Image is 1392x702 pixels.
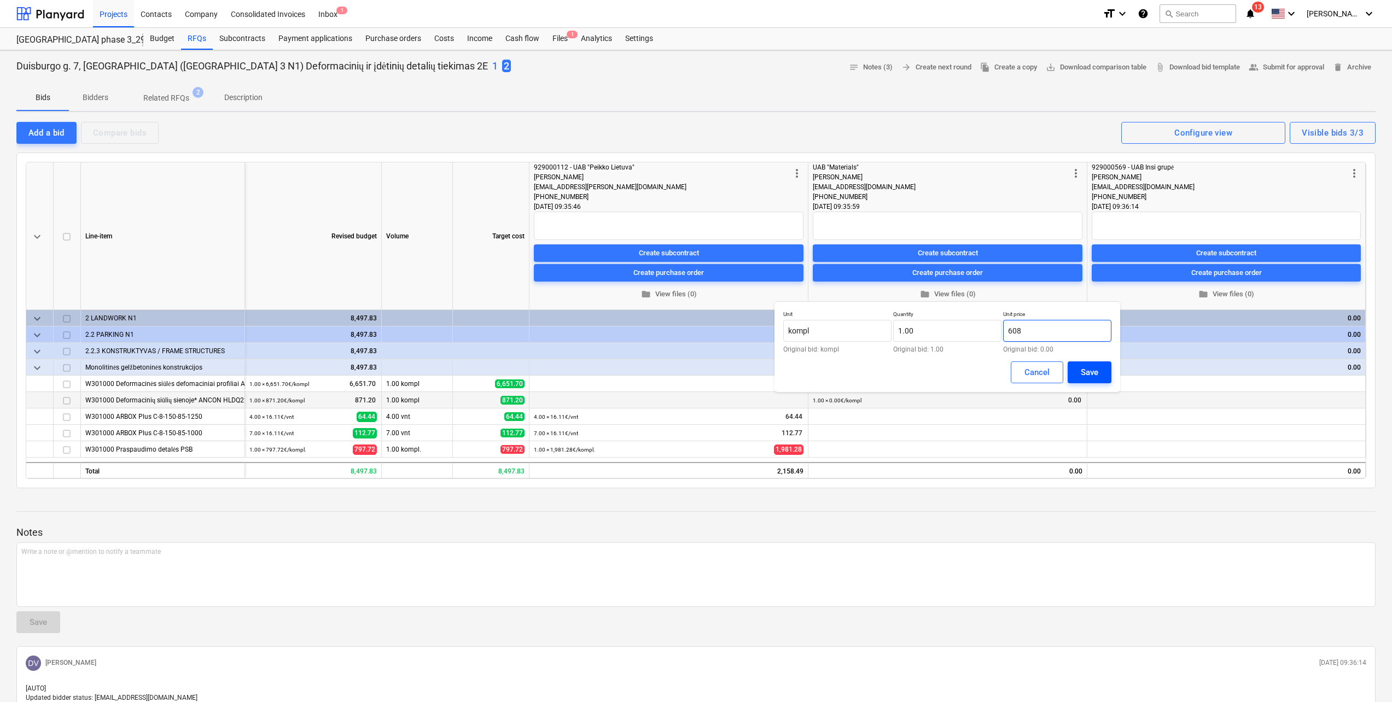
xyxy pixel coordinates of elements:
[85,359,240,375] div: Monolitinės gelžbetoninės konstrukcijos
[567,31,578,38] span: 1
[1096,288,1356,301] span: View files (0)
[193,87,203,98] span: 2
[249,397,305,403] small: 1.00 × 871.20€ / kompl
[538,288,799,301] span: View files (0)
[813,183,916,191] span: [EMAIL_ADDRESS][DOMAIN_NAME]
[81,462,245,478] div: Total
[1285,7,1298,20] i: keyboard_arrow_down
[1046,62,1056,72] span: save_alt
[45,658,96,668] p: [PERSON_NAME]
[504,412,525,421] span: 64.44
[502,60,511,72] span: 2
[1087,462,1366,478] div: 0.00
[534,286,803,303] button: View files (0)
[534,264,803,282] button: Create purchase order
[534,192,790,202] div: [PHONE_NUMBER]
[1307,9,1361,18] span: [PERSON_NAME][DEMOGRAPHIC_DATA]
[849,61,893,74] span: Notes (3)
[85,441,240,457] div: W301000 Praspaudimo detalės PSB
[348,379,377,389] span: 6,651.70
[534,430,578,436] small: 7.00 × 16.11€ / vnt
[245,162,382,310] div: Revised budget
[85,343,240,359] div: 2.2.3 KONSTRUKTYVAS / FRAME STRUCTURES
[353,444,377,455] span: 797.72
[784,412,803,422] span: 64.44
[16,60,488,73] p: Duisburgo g. 7, [GEOGRAPHIC_DATA] ([GEOGRAPHIC_DATA] 3 N1) Deformacinių ir įdėtinių detalių tieki...
[813,162,1069,172] div: UAB "Materials"
[546,28,574,50] div: Files
[1092,310,1361,326] div: 0.00
[534,310,803,326] div: 2,158.49
[534,447,595,453] small: 1.00 × 1,981.28€ / kompl.
[502,59,511,73] button: 2
[249,381,309,387] small: 1.00 × 6,651.70€ / kompl
[16,34,130,46] div: [GEOGRAPHIC_DATA] phase 3_2901993/2901994/2901995
[28,659,38,668] span: DV
[1249,61,1324,74] span: Submit for approval
[1348,167,1361,180] span: more_vert
[813,192,1069,202] div: [PHONE_NUMBER]
[382,376,453,392] div: 1.00 kompl
[1121,122,1285,144] button: Configure view
[1092,286,1361,303] button: View files (0)
[1041,59,1151,76] a: Download comparison table
[534,326,803,343] div: 2,158.49
[546,28,574,50] a: Files1
[461,28,499,50] a: Income
[16,122,77,144] button: Add a bid
[1196,247,1256,259] div: Create subcontract
[849,62,859,72] span: notes
[1103,7,1116,20] i: format_size
[1092,183,1195,191] span: [EMAIL_ADDRESS][DOMAIN_NAME]
[1244,59,1329,76] button: Submit for approval
[382,162,453,310] div: Volume
[619,28,660,50] div: Settings
[813,172,1069,182] div: [PERSON_NAME]
[1252,2,1264,13] span: 13
[534,343,803,359] div: 2,158.49
[1092,264,1361,282] button: Create purchase order
[382,441,453,458] div: 1.00 kompl.
[534,244,803,262] button: Create subcontract
[813,264,1082,282] button: Create purchase order
[31,345,44,358] span: keyboard_arrow_down
[813,202,1082,212] div: [DATE] 09:35:59
[249,326,377,343] div: 8,497.83
[143,28,181,50] div: Budget
[1155,62,1165,72] span: attach_file
[844,59,897,76] button: Notes (3)
[30,92,56,103] p: Bids
[1164,9,1173,18] span: search
[1362,7,1376,20] i: keyboard_arrow_down
[382,425,453,441] div: 7.00 vnt
[213,28,272,50] a: Subcontracts
[633,266,704,279] div: Create purchase order
[1092,162,1348,172] div: 929000569 - UAB Insi grupė
[16,526,1376,539] p: Notes
[1319,658,1366,668] p: [DATE] 09:36:14
[85,376,240,391] div: W301000 Deformacinės siūlės defomaciniai profiliai Ancon (HLDQ18 -12 vnt, HLDQ22 - 15 vnt, HLDQ24...
[245,462,382,478] div: 8,497.83
[808,462,1087,478] div: 0.00
[893,346,1001,353] p: Original bid: 1.00
[85,408,240,424] div: W301000 ARBOX Plus C-8-150-85-1250
[893,311,1001,320] p: Quantity
[382,408,453,425] div: 4.00 vnt
[31,361,44,375] span: keyboard_arrow_down
[224,92,263,103] p: Description
[529,462,808,478] div: 2,158.49
[249,430,294,436] small: 7.00 × 16.11€ / vnt
[781,429,803,438] span: 112.77
[901,61,971,74] span: Create next round
[1003,311,1111,320] p: Unit price
[813,397,861,403] small: 1.00 × 0.00€ / kompl
[85,310,240,326] div: 2 LANDWORK N1
[272,28,359,50] a: Payment applications
[495,379,525,388] span: 6,651.70
[453,462,529,478] div: 8,497.83
[382,392,453,408] div: 1.00 kompl
[1024,365,1050,379] div: Cancel
[143,92,189,104] p: Related RFQs
[1092,326,1361,343] div: 0.00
